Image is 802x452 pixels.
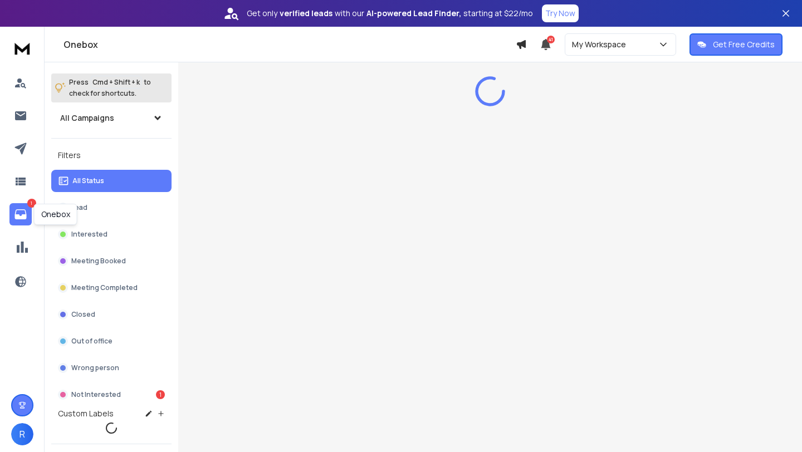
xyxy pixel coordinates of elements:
[11,38,33,58] img: logo
[547,36,555,43] span: 41
[11,423,33,445] button: R
[91,76,141,89] span: Cmd + Shift + k
[71,283,138,292] p: Meeting Completed
[689,33,783,56] button: Get Free Credits
[63,38,516,51] h1: Onebox
[60,112,114,124] h1: All Campaigns
[71,337,113,346] p: Out of office
[51,223,172,245] button: Interested
[51,357,172,379] button: Wrong person
[71,230,107,239] p: Interested
[572,39,630,50] p: My Workspace
[72,176,104,185] p: All Status
[51,277,172,299] button: Meeting Completed
[58,408,114,419] h3: Custom Labels
[51,107,172,129] button: All Campaigns
[71,203,87,212] p: Lead
[713,39,775,50] p: Get Free Credits
[156,390,165,399] div: 1
[51,384,172,406] button: Not Interested1
[71,257,126,266] p: Meeting Booked
[51,330,172,352] button: Out of office
[366,8,461,19] strong: AI-powered Lead Finder,
[34,204,77,225] div: Onebox
[9,203,32,225] a: 1
[51,250,172,272] button: Meeting Booked
[51,148,172,163] h3: Filters
[51,303,172,326] button: Closed
[51,170,172,192] button: All Status
[545,8,575,19] p: Try Now
[71,390,121,399] p: Not Interested
[542,4,579,22] button: Try Now
[27,199,36,208] p: 1
[280,8,332,19] strong: verified leads
[247,8,533,19] p: Get only with our starting at $22/mo
[71,363,119,372] p: Wrong person
[69,77,151,99] p: Press to check for shortcuts.
[51,196,172,219] button: Lead
[71,310,95,319] p: Closed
